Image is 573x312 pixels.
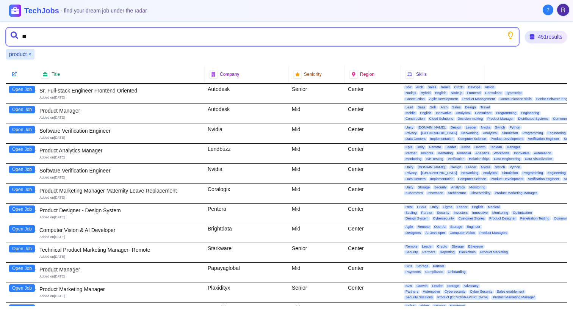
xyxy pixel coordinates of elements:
[416,125,448,130] span: [DOMAIN_NAME].
[439,85,451,89] span: React
[436,151,454,155] span: Mentoring
[360,71,374,77] span: Region
[456,151,473,155] span: Financial
[404,191,424,195] span: Kubernetes
[404,211,418,215] span: Scaling
[498,97,533,101] span: Communication skills
[434,111,453,115] span: Innovative
[24,5,147,16] h1: TechJobs
[489,177,525,181] span: Product Development
[404,245,419,249] span: Remote
[429,205,440,209] span: Unity
[457,177,488,181] span: Computer Science
[429,105,438,110] span: Solr
[9,205,35,213] button: Open Job
[517,117,550,121] span: Distributed Systems
[404,250,420,254] span: Security
[424,157,445,161] span: A/B Testing
[289,204,345,223] div: Mid
[289,243,345,262] div: Senior
[415,264,430,268] span: Storage
[345,184,401,203] div: Center
[220,71,239,77] span: Company
[39,215,202,220] div: Added on [DATE]
[345,263,401,282] div: Center
[9,106,35,113] button: Open Job
[404,177,427,181] span: Data Centers
[424,231,447,235] span: AI Developer
[9,304,35,312] button: Open Job
[416,105,427,110] span: Saas
[473,145,487,149] span: Growth
[467,85,482,89] span: DevOps
[469,191,492,195] span: Observability
[345,204,401,223] div: Center
[481,171,499,175] span: Analytical
[432,304,447,308] span: Storage
[404,231,423,235] span: Designers
[508,165,522,169] span: Python
[432,264,446,268] span: Partner
[525,31,567,43] div: 451 results
[433,185,448,190] span: Security
[464,105,477,110] span: Design
[519,216,551,221] span: Penetration Testing
[404,85,413,89] span: Solr
[449,225,464,229] span: Storage
[39,127,202,135] div: Software Verification Engineer
[39,266,202,273] div: Product Manager
[416,225,431,229] span: Remote
[39,167,202,174] div: Software Verification Engineer
[444,145,458,149] span: Leader
[289,104,345,124] div: Mid
[526,137,561,141] span: Verification Engineer
[404,145,414,149] span: Kpis
[479,165,492,169] span: Nvidia
[404,185,415,190] span: Unity
[435,211,451,215] span: Security
[449,125,463,130] span: Design
[450,245,465,249] span: Storage
[479,105,492,110] span: Travel
[9,86,35,93] button: Open Job
[404,97,426,101] span: Construction
[428,97,460,101] span: Agile Development
[521,131,545,135] span: Programming
[404,165,415,169] span: Unity
[557,4,569,16] img: User avatar
[471,205,485,209] span: English
[205,184,289,203] div: Coralogix
[61,8,147,14] span: - find your dream job under the radar
[488,145,504,149] span: Tableau
[462,284,480,288] span: Advocacy
[428,117,455,121] span: Cloud Solutions
[426,85,438,89] span: Sales
[289,282,345,302] div: Senior
[289,164,345,183] div: Mid
[345,164,401,183] div: Center
[458,250,477,254] span: Blockchain
[345,223,401,243] div: Center
[404,131,418,135] span: Privacy
[205,124,289,144] div: Nvidia
[446,157,466,161] span: Verification
[404,304,417,308] span: Safety
[493,125,507,130] span: Switch
[507,31,514,39] button: Show search tips
[426,191,445,195] span: Innovation
[546,6,550,14] span: ?
[495,111,518,115] span: Programming
[404,125,415,130] span: Unity
[416,185,432,190] span: Storage
[39,155,202,160] div: Added on [DATE]
[438,250,456,254] span: Reporting
[39,107,202,114] div: Product Manager
[420,131,459,135] span: [GEOGRAPHIC_DATA]
[9,265,35,272] button: Open Job
[404,264,413,268] span: B2B
[464,125,478,130] span: Leader
[446,270,467,274] span: Onboarding
[421,250,437,254] span: Partners
[481,131,499,135] span: Analytical
[421,290,441,294] span: Automotive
